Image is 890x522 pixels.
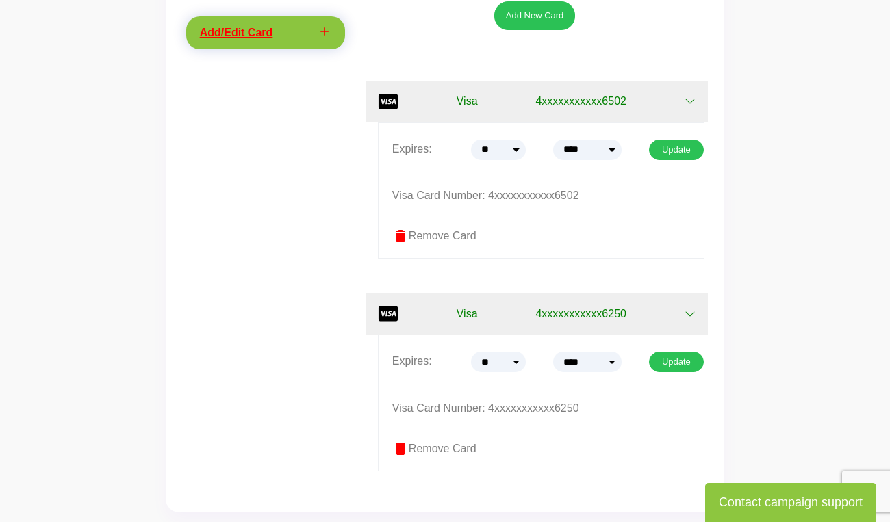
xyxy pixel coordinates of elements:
[318,25,331,38] i: add
[186,16,345,49] a: addAdd/Edit Card
[392,228,706,244] label: Remove Card
[392,186,706,206] p: Visa Card Number: 4xxxxxxxxxxx6502
[649,140,704,160] button: Update
[392,228,409,244] span: delete
[392,352,432,371] p: Expires:
[494,1,576,30] button: Add New Card
[392,441,409,457] span: delete
[200,27,273,38] span: Add/Edit Card
[649,352,704,372] button: Update
[392,399,706,419] p: Visa Card Number: 4xxxxxxxxxxx6250
[457,93,478,109] span: Visa
[366,293,708,335] button: Visa 4xxxxxxxxxxx6250
[392,441,706,457] label: Remove Card
[366,81,708,122] button: Visa 4xxxxxxxxxxx6502
[457,306,478,322] span: Visa
[392,140,432,159] p: Expires:
[705,483,876,522] button: Contact campaign support
[535,306,626,322] span: 4xxxxxxxxxxx6250
[535,93,626,109] span: 4xxxxxxxxxxx6502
